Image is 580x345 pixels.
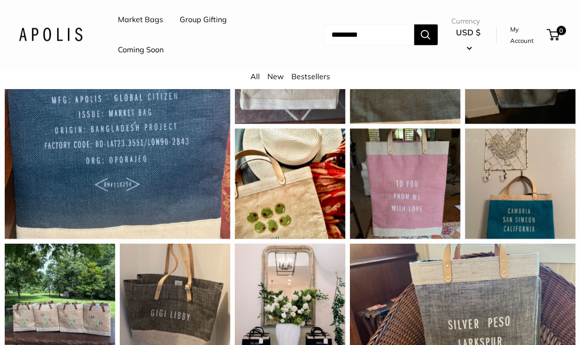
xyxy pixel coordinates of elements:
a: Coming Soon [118,43,164,57]
input: Search... [324,25,414,45]
a: Market Bags [118,13,163,27]
span: USD $ [456,27,481,37]
a: Bestsellers [291,72,330,81]
a: My Account [510,24,543,47]
span: 0 [556,26,566,35]
button: Search [414,25,438,45]
a: Group Gifting [180,13,227,27]
a: All [250,72,260,81]
span: Currency [451,15,486,28]
a: 0 [547,29,559,41]
button: USD $ [451,25,486,55]
a: New [267,72,284,81]
img: Apolis [19,28,83,41]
